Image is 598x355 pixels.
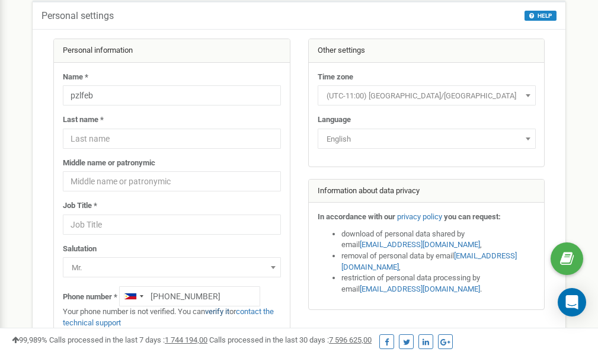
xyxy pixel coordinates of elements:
[205,307,229,316] a: verify it
[120,287,147,306] div: Telephone country code
[397,212,442,221] a: privacy policy
[309,39,545,63] div: Other settings
[318,85,536,105] span: (UTC-11:00) Pacific/Midway
[67,260,277,276] span: Mr.
[63,171,281,191] input: Middle name or patronymic
[322,131,532,148] span: English
[309,180,545,203] div: Information about data privacy
[209,335,372,344] span: Calls processed in the last 30 days :
[63,257,281,277] span: Mr.
[63,307,274,327] a: contact the technical support
[165,335,207,344] u: 1 744 194,00
[63,215,281,235] input: Job Title
[360,240,480,249] a: [EMAIL_ADDRESS][DOMAIN_NAME]
[341,273,536,295] li: restriction of personal data processing by email .
[54,39,290,63] div: Personal information
[318,129,536,149] span: English
[63,72,88,83] label: Name *
[318,212,395,221] strong: In accordance with our
[63,129,281,149] input: Last name
[360,284,480,293] a: [EMAIL_ADDRESS][DOMAIN_NAME]
[63,200,97,212] label: Job Title *
[558,288,586,316] div: Open Intercom Messenger
[341,251,536,273] li: removal of personal data by email ,
[318,114,351,126] label: Language
[63,114,104,126] label: Last name *
[341,229,536,251] li: download of personal data shared by email ,
[341,251,517,271] a: [EMAIL_ADDRESS][DOMAIN_NAME]
[41,11,114,21] h5: Personal settings
[12,335,47,344] span: 99,989%
[444,212,501,221] strong: you can request:
[318,72,353,83] label: Time zone
[49,335,207,344] span: Calls processed in the last 7 days :
[63,292,117,303] label: Phone number *
[63,158,155,169] label: Middle name or patronymic
[329,335,372,344] u: 7 596 625,00
[63,306,281,328] p: Your phone number is not verified. You can or
[525,11,557,21] button: HELP
[63,85,281,105] input: Name
[63,244,97,255] label: Salutation
[322,88,532,104] span: (UTC-11:00) Pacific/Midway
[119,286,260,306] input: +1-800-555-55-55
